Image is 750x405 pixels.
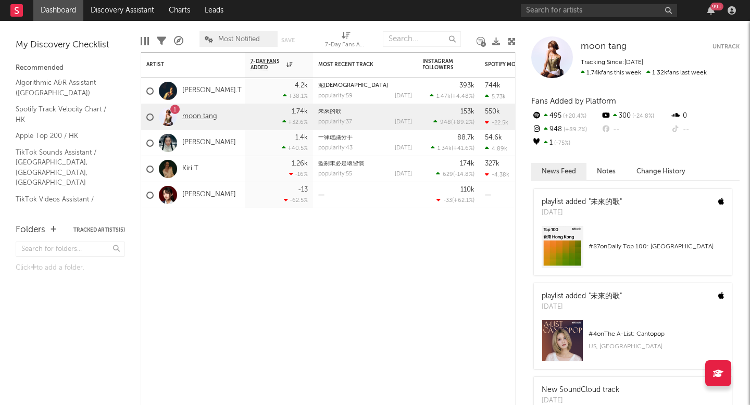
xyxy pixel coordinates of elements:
[141,26,149,56] div: Edit Columns
[485,160,499,167] div: 327k
[562,127,587,133] span: +89.2 %
[436,171,474,178] div: ( )
[631,113,654,119] span: -24.8 %
[295,134,308,141] div: 1.4k
[601,123,670,136] div: --
[318,161,412,167] div: 藍剔未必是壞習慣
[485,145,507,152] div: 4.89k
[589,241,724,253] div: # 87 on Daily Top 100: [GEOGRAPHIC_DATA]
[581,59,643,66] span: Tracking Since: [DATE]
[282,119,308,125] div: +32.6 %
[531,136,601,150] div: 1
[531,123,601,136] div: 948
[16,194,115,235] a: TikTok Videos Assistant / [GEOGRAPHIC_DATA], [GEOGRAPHIC_DATA], [GEOGRAPHIC_DATA]
[534,226,732,275] a: #87onDaily Top 100: [GEOGRAPHIC_DATA]
[318,83,388,88] a: 泥[DEMOGRAPHIC_DATA]
[626,163,696,180] button: Change History
[485,108,500,115] div: 550k
[251,58,284,71] span: 7-Day Fans Added
[440,120,451,125] span: 948
[318,161,364,167] a: 藍剔未必是壞習慣
[581,70,641,76] span: 1.74k fans this week
[73,227,125,233] button: Tracked Artists(5)
[16,262,125,274] div: Click to add a folder.
[182,164,198,173] a: Kiri T
[542,291,622,302] div: playlist added
[292,160,308,167] div: 1.26k
[485,93,506,100] div: 5.73k
[281,37,295,43] button: Save
[318,93,353,99] div: popularity: 59
[534,320,732,369] a: #4onThe A-List: CantopopUS, [GEOGRAPHIC_DATA]
[531,109,601,123] div: 495
[581,42,627,52] a: moon tang
[182,112,217,121] a: moon tang
[531,97,616,105] span: Fans Added by Platform
[460,186,474,193] div: 110k
[218,36,260,43] span: Most Notified
[318,171,352,177] div: popularity: 55
[589,293,622,300] a: "未來的歌"
[395,145,412,151] div: [DATE]
[454,198,473,204] span: +62.1 %
[485,82,501,89] div: 744k
[16,62,125,74] div: Recommended
[581,70,707,76] span: 1.32k fans last week
[436,197,474,204] div: ( )
[395,171,412,177] div: [DATE]
[383,31,461,47] input: Search...
[318,145,353,151] div: popularity: 43
[589,340,724,353] div: US, [GEOGRAPHIC_DATA]
[422,58,459,71] div: Instagram Followers
[318,109,412,115] div: 未來的歌
[485,61,563,68] div: Spotify Monthly Listeners
[16,130,115,142] a: Apple Top 200 / HK
[443,172,453,178] span: 629
[485,119,508,126] div: -22.5k
[16,147,115,188] a: TikTok Sounds Assistant / [GEOGRAPHIC_DATA], [GEOGRAPHIC_DATA], [GEOGRAPHIC_DATA]
[453,120,473,125] span: +89.2 %
[146,61,224,68] div: Artist
[182,86,242,95] a: [PERSON_NAME].T
[16,77,115,98] a: Algorithmic A&R Assistant ([GEOGRAPHIC_DATA])
[553,141,570,146] span: -75 %
[438,146,452,151] span: 1.34k
[707,6,715,15] button: 99+
[670,123,740,136] div: --
[298,186,308,193] div: -13
[431,145,474,151] div: ( )
[318,109,341,115] a: 未來的歌
[325,39,367,52] div: 7-Day Fans Added (7-Day Fans Added)
[581,42,627,51] span: moon tang
[453,146,473,151] span: +41.6 %
[542,302,622,312] div: [DATE]
[292,108,308,115] div: 1.74k
[433,119,474,125] div: ( )
[589,198,622,206] a: "未來的歌"
[459,82,474,89] div: 393k
[284,197,308,204] div: -62.5 %
[16,242,125,257] input: Search for folders...
[485,134,502,141] div: 54.6k
[443,198,452,204] span: -33
[295,82,308,89] div: 4.2k
[531,163,586,180] button: News Feed
[670,109,740,123] div: 0
[157,26,166,56] div: Filters
[601,109,670,123] div: 300
[318,61,396,68] div: Most Recent Track
[561,113,586,119] span: +20.4 %
[542,197,622,208] div: playlist added
[282,145,308,151] div: +40.5 %
[182,138,236,147] a: [PERSON_NAME]
[283,93,308,99] div: +38.1 %
[712,42,740,52] button: Untrack
[460,108,474,115] div: 153k
[485,171,509,178] div: -4.38k
[586,163,626,180] button: Notes
[521,4,677,17] input: Search for artists
[455,172,473,178] span: -14.8 %
[460,160,474,167] div: 174k
[289,171,308,178] div: -16 %
[318,83,412,88] div: 泥菩薩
